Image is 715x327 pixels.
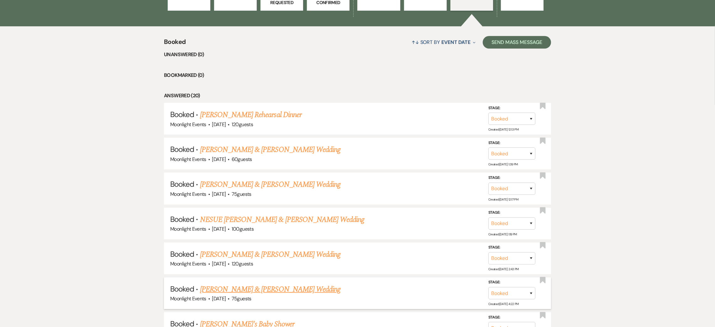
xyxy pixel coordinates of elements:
[488,162,518,166] span: Created: [DATE] 1:39 PM
[200,179,340,190] a: [PERSON_NAME] & [PERSON_NAME] Wedding
[232,191,251,197] span: 75 guests
[412,39,419,46] span: ↑↓
[212,260,226,267] span: [DATE]
[200,284,340,295] a: [PERSON_NAME] & [PERSON_NAME] Wedding
[170,284,194,294] span: Booked
[232,121,253,128] span: 120 guests
[212,121,226,128] span: [DATE]
[200,249,340,260] a: [PERSON_NAME] & [PERSON_NAME] Wedding
[164,71,551,79] li: Bookmarked (0)
[170,144,194,154] span: Booked
[488,209,535,216] label: Stage:
[212,295,226,302] span: [DATE]
[488,279,535,286] label: Stage:
[488,105,535,111] label: Stage:
[212,191,226,197] span: [DATE]
[164,92,551,100] li: Answered (20)
[170,260,206,267] span: Moonlight Events
[170,179,194,189] span: Booked
[170,295,206,302] span: Moonlight Events
[488,232,517,236] span: Created: [DATE] 1:19 PM
[170,214,194,224] span: Booked
[170,110,194,119] span: Booked
[212,226,226,232] span: [DATE]
[170,121,206,128] span: Moonlight Events
[488,314,535,321] label: Stage:
[200,144,340,155] a: [PERSON_NAME] & [PERSON_NAME] Wedding
[232,226,254,232] span: 100 guests
[409,34,478,51] button: Sort By Event Date
[164,51,551,59] li: Unanswered (0)
[232,156,252,163] span: 60 guests
[170,156,206,163] span: Moonlight Events
[170,249,194,259] span: Booked
[170,191,206,197] span: Moonlight Events
[488,302,519,306] span: Created: [DATE] 4:22 PM
[488,267,519,271] span: Created: [DATE] 2:43 PM
[441,39,471,46] span: Event Date
[164,37,186,51] span: Booked
[232,260,253,267] span: 120 guests
[212,156,226,163] span: [DATE]
[488,244,535,251] label: Stage:
[488,197,518,201] span: Created: [DATE] 12:17 PM
[483,36,551,49] button: Send Mass Message
[232,295,251,302] span: 75 guests
[488,174,535,181] label: Stage:
[488,127,518,131] span: Created: [DATE] 12:13 PM
[488,140,535,147] label: Stage:
[200,214,365,225] a: NESUE [PERSON_NAME] & [PERSON_NAME] Wedding
[170,226,206,232] span: Moonlight Events
[200,109,302,121] a: [PERSON_NAME] Rehearsal Dinner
